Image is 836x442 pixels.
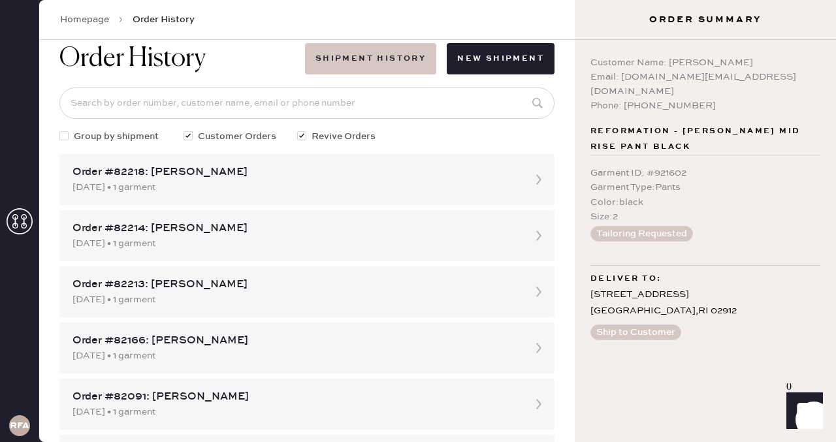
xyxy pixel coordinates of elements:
[305,43,436,74] button: Shipment History
[72,292,518,307] div: [DATE] • 1 garment
[590,70,820,99] div: Email: [DOMAIN_NAME][EMAIL_ADDRESS][DOMAIN_NAME]
[590,195,820,210] div: Color : black
[575,13,836,26] h3: Order Summary
[590,123,820,155] span: Reformation - [PERSON_NAME] mid rise pant black
[60,13,109,26] a: Homepage
[590,210,820,224] div: Size : 2
[133,13,195,26] span: Order History
[72,349,518,363] div: [DATE] • 1 garment
[590,99,820,113] div: Phone: [PHONE_NUMBER]
[59,87,555,119] input: Search by order number, customer name, email or phone number
[72,165,518,180] div: Order #82218: [PERSON_NAME]
[72,405,518,419] div: [DATE] • 1 garment
[590,287,820,319] div: [STREET_ADDRESS] [GEOGRAPHIC_DATA] , RI 02912
[74,129,159,144] span: Group by shipment
[72,221,518,236] div: Order #82214: [PERSON_NAME]
[590,324,681,340] button: Ship to Customer
[72,389,518,405] div: Order #82091: [PERSON_NAME]
[312,129,376,144] span: Revive Orders
[59,43,206,74] h1: Order History
[72,180,518,195] div: [DATE] • 1 garment
[198,129,276,144] span: Customer Orders
[72,277,518,292] div: Order #82213: [PERSON_NAME]
[590,55,820,70] div: Customer Name: [PERSON_NAME]
[590,226,693,242] button: Tailoring Requested
[590,166,820,180] div: Garment ID : # 921602
[590,180,820,195] div: Garment Type : Pants
[590,271,661,287] span: Deliver to:
[10,421,29,430] h3: RFA
[447,43,555,74] button: New Shipment
[774,383,830,439] iframe: Front Chat
[72,333,518,349] div: Order #82166: [PERSON_NAME]
[72,236,518,251] div: [DATE] • 1 garment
